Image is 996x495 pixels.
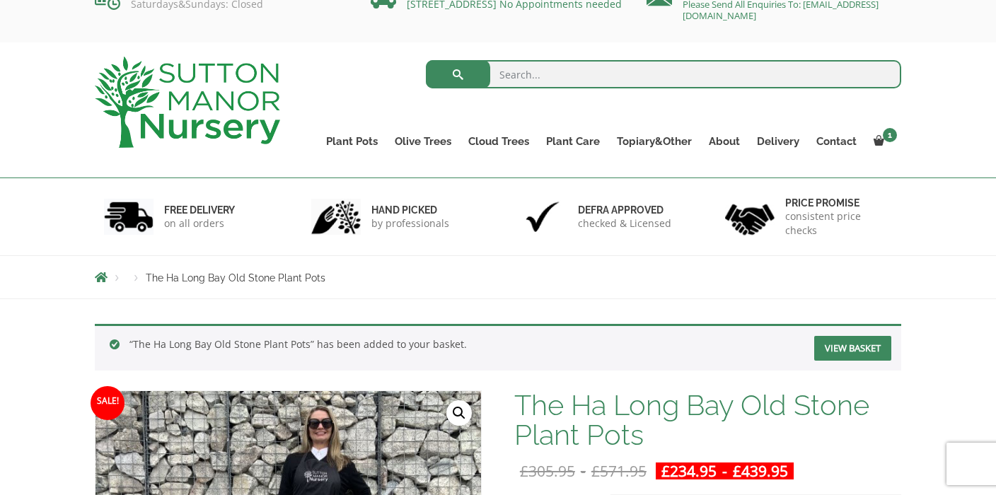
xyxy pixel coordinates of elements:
div: “The Ha Long Bay Old Stone Plant Pots” has been added to your basket. [95,324,901,371]
p: by professionals [371,216,449,231]
img: logo [95,57,280,148]
a: View full-screen image gallery [446,400,472,426]
bdi: 234.95 [661,461,717,481]
a: 1 [865,132,901,151]
img: 1.jpg [104,199,154,235]
h6: Price promise [785,197,893,209]
bdi: 571.95 [591,461,647,481]
span: 1 [883,128,897,142]
span: Sale! [91,386,124,420]
a: Plant Pots [318,132,386,151]
p: consistent price checks [785,209,893,238]
a: Contact [808,132,865,151]
a: Cloud Trees [460,132,538,151]
a: About [700,132,748,151]
a: Delivery [748,132,808,151]
a: View basket [814,336,891,361]
a: Olive Trees [386,132,460,151]
span: The Ha Long Bay Old Stone Plant Pots [146,272,325,284]
h6: Defra approved [578,204,671,216]
a: Plant Care [538,132,608,151]
bdi: 305.95 [520,461,575,481]
h1: The Ha Long Bay Old Stone Plant Pots [514,390,901,450]
ins: - [656,462,794,479]
h6: hand picked [371,204,449,216]
input: Search... [426,60,902,88]
p: on all orders [164,216,235,231]
h6: FREE DELIVERY [164,204,235,216]
del: - [514,462,652,479]
span: £ [661,461,670,481]
img: 2.jpg [311,199,361,235]
span: £ [520,461,528,481]
p: checked & Licensed [578,216,671,231]
span: £ [591,461,600,481]
nav: Breadcrumbs [95,272,901,283]
bdi: 439.95 [733,461,788,481]
img: 4.jpg [725,195,775,238]
span: £ [733,461,741,481]
img: 3.jpg [518,199,567,235]
a: Topiary&Other [608,132,700,151]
